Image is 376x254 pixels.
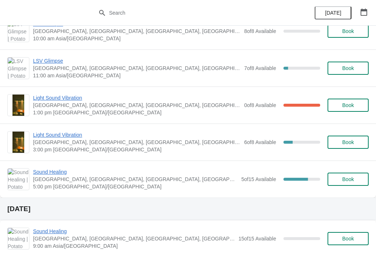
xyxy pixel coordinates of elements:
button: Book [328,173,369,186]
span: Book [342,65,354,71]
span: [DATE] [325,10,341,16]
span: 5:00 pm [GEOGRAPHIC_DATA]/[GEOGRAPHIC_DATA] [33,183,238,190]
span: [GEOGRAPHIC_DATA], [GEOGRAPHIC_DATA], [GEOGRAPHIC_DATA], [GEOGRAPHIC_DATA], [GEOGRAPHIC_DATA] [33,102,241,109]
span: 3:00 pm [GEOGRAPHIC_DATA]/[GEOGRAPHIC_DATA] [33,146,241,153]
span: [GEOGRAPHIC_DATA], [GEOGRAPHIC_DATA], [GEOGRAPHIC_DATA], [GEOGRAPHIC_DATA], [GEOGRAPHIC_DATA] [33,139,241,146]
span: Light Sound Vibration [33,94,241,102]
img: Sound Healing | Potato Head Suites & Studios, Jalan Petitenget, Seminyak, Badung Regency, Bali, I... [8,228,29,249]
span: 1:00 pm [GEOGRAPHIC_DATA]/[GEOGRAPHIC_DATA] [33,109,241,116]
span: Sound Healing [33,168,238,176]
span: 5 of 15 Available [241,176,276,182]
span: 10:00 am Asia/[GEOGRAPHIC_DATA] [33,35,241,42]
button: Book [328,62,369,75]
span: 9:00 am Asia/[GEOGRAPHIC_DATA] [33,242,235,250]
button: Book [328,99,369,112]
span: Book [342,28,354,34]
span: [GEOGRAPHIC_DATA], [GEOGRAPHIC_DATA], [GEOGRAPHIC_DATA], [GEOGRAPHIC_DATA], [GEOGRAPHIC_DATA] [33,65,241,72]
span: [GEOGRAPHIC_DATA], [GEOGRAPHIC_DATA], [GEOGRAPHIC_DATA], [GEOGRAPHIC_DATA], [GEOGRAPHIC_DATA] [33,235,235,242]
button: Book [328,136,369,149]
span: 8 of 8 Available [244,28,276,34]
span: Light Sound Vibration [33,131,241,139]
span: 7 of 8 Available [244,65,276,71]
img: LSV Glimpse | Potato Head Suites & Studios, Jalan Petitenget, Seminyak, Badung Regency, Bali, Ind... [8,58,29,79]
span: 11:00 am Asia/[GEOGRAPHIC_DATA] [33,72,241,79]
span: 15 of 15 Available [238,236,276,242]
span: Sound Healing [33,228,235,235]
span: LSV Glimpse [33,57,241,65]
span: Book [342,176,354,182]
span: [GEOGRAPHIC_DATA], [GEOGRAPHIC_DATA], [GEOGRAPHIC_DATA], [GEOGRAPHIC_DATA], [GEOGRAPHIC_DATA] [33,176,238,183]
input: Search [109,6,282,19]
img: Light Sound Vibration | Potato Head Suites & Studios, Jalan Petitenget, Seminyak, Badung Regency,... [12,132,25,153]
button: [DATE] [315,6,351,19]
img: Light Sound Vibration | Potato Head Suites & Studios, Jalan Petitenget, Seminyak, Badung Regency,... [12,95,25,116]
img: Sound Healing | Potato Head Suites & Studios, Jalan Petitenget, Seminyak, Badung Regency, Bali, I... [8,169,29,190]
img: LSV Glimpse | Potato Head Suites & Studios, Jalan Petitenget, Seminyak, Badung Regency, Bali, Ind... [8,21,29,42]
span: Book [342,102,354,108]
button: Book [328,25,369,38]
span: 0 of 8 Available [244,102,276,108]
span: Book [342,139,354,145]
button: Book [328,232,369,245]
span: 6 of 8 Available [244,139,276,145]
span: [GEOGRAPHIC_DATA], [GEOGRAPHIC_DATA], [GEOGRAPHIC_DATA], [GEOGRAPHIC_DATA], [GEOGRAPHIC_DATA] [33,27,241,35]
h2: [DATE] [7,205,369,213]
span: Book [342,236,354,242]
